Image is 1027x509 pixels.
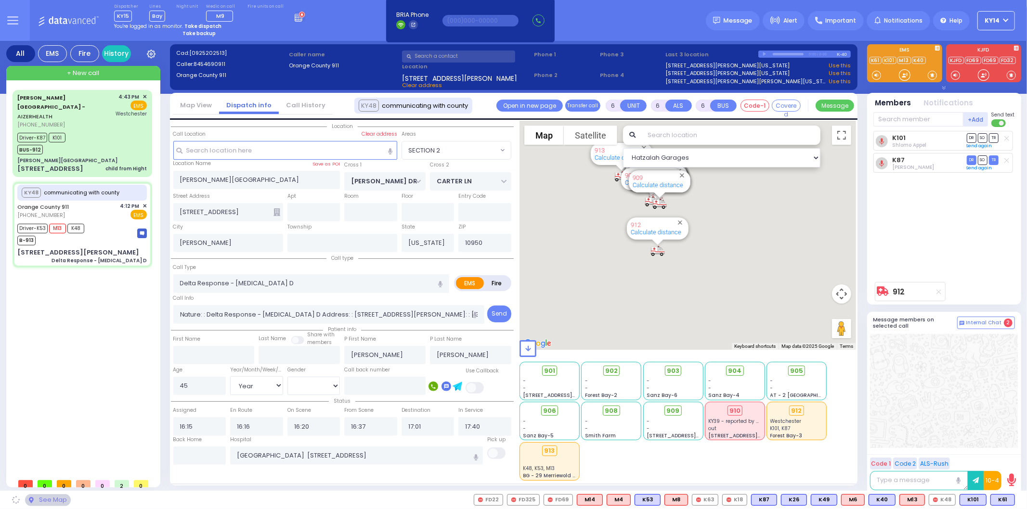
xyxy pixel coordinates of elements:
div: M13 [899,494,925,506]
label: Use Callback [466,367,499,375]
span: BRIA Phone [396,11,429,19]
span: Other building occupants [273,208,280,216]
div: M6 [841,494,865,506]
label: City [173,223,183,231]
span: 0 [18,480,33,487]
label: Location [402,63,531,71]
span: - [647,425,650,432]
span: 0 [38,480,52,487]
a: Open in new page [496,100,563,112]
span: 909 [667,406,680,416]
a: K40 [912,57,926,64]
button: Covered [772,100,801,112]
a: K61 [870,57,882,64]
span: Status [329,397,355,405]
img: message-box.svg [137,229,147,238]
img: red-radio-icon.svg [478,497,483,502]
span: - [770,384,773,392]
span: AT - 2 [GEOGRAPHIC_DATA] [770,392,842,399]
div: K63 [692,494,718,506]
label: Entry Code [458,192,486,200]
span: Notifications [884,16,923,25]
span: - [708,377,711,384]
label: Caller name [289,51,399,59]
a: K101 [883,57,897,64]
span: [STREET_ADDRESS][PERSON_NAME] [708,432,799,439]
div: [STREET_ADDRESS] [17,164,83,174]
label: Cross 2 [430,161,449,169]
span: - [647,384,650,392]
span: Forest Bay-2 [585,392,617,399]
span: Important [825,16,856,25]
a: Open this area in Google Maps (opens a new window) [522,337,554,350]
label: Township [287,223,312,231]
span: [STREET_ADDRESS][PERSON_NAME] [647,432,738,439]
div: Year/Month/Week/Day [230,366,283,374]
button: KY48 [22,188,41,198]
img: message.svg [713,17,720,24]
label: Cross 1 [344,161,362,169]
span: communicating with county [382,101,468,111]
a: Calculate distance [625,179,676,186]
label: En Route [230,407,252,414]
span: Sanz Bay-4 [708,392,740,399]
div: M4 [607,494,631,506]
label: On Scene [287,407,311,414]
div: 913 [542,445,557,456]
label: Call Location [173,130,206,138]
span: 901 [544,366,555,376]
span: Phone 2 [534,71,597,79]
label: Street Address [173,192,210,200]
span: 906 [543,406,556,416]
a: KJFD [949,57,964,64]
span: Clear address [402,81,442,89]
label: Assigned [173,407,197,414]
div: BLS [811,494,837,506]
span: Smith Farm [585,432,616,439]
button: Close [677,171,687,180]
span: Call type [326,254,358,262]
span: - [647,377,650,384]
button: 10-4 [984,471,1001,490]
div: [PERSON_NAME][GEOGRAPHIC_DATA] [17,157,117,164]
span: Patient info [323,326,361,333]
span: [PERSON_NAME][GEOGRAPHIC_DATA] - [17,94,85,111]
div: BLS [960,494,987,506]
label: Call Info [173,294,194,302]
div: 909 [649,194,671,214]
label: Lines [149,4,165,10]
a: [STREET_ADDRESS][PERSON_NAME][US_STATE] [666,62,790,70]
span: Sanz Bay-6 [647,392,677,399]
span: 2 [1004,318,1013,327]
div: M14 [577,494,603,506]
a: History [102,45,131,62]
span: 8454690911 [194,60,225,68]
label: EMS [867,48,942,54]
input: (000)000-00000 [442,15,519,26]
span: [PHONE_NUMBER] [17,211,65,219]
div: K18 [722,494,747,506]
label: From Scene [344,407,374,414]
div: All [6,45,35,62]
span: BUS-912 [17,145,43,154]
div: BLS [751,494,777,506]
span: SECTION 2 [408,146,440,155]
span: EMS [130,101,147,110]
label: Orange County 911 [289,62,399,70]
label: Back Home [173,436,202,444]
button: Notifications [924,98,974,109]
label: Fire units on call [247,4,284,10]
span: KY14 [985,16,1000,25]
div: Fire [70,45,99,62]
div: ALS [577,494,603,506]
span: TR [989,133,999,142]
label: Caller: [176,60,286,68]
div: EMS [38,45,67,62]
input: Search location [641,126,820,145]
span: - [585,425,588,432]
label: Turn off text [991,118,1007,128]
span: 905 [790,366,803,376]
div: ALS KJ [841,494,865,506]
img: comment-alt.png [960,321,964,326]
div: See map [25,494,70,506]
